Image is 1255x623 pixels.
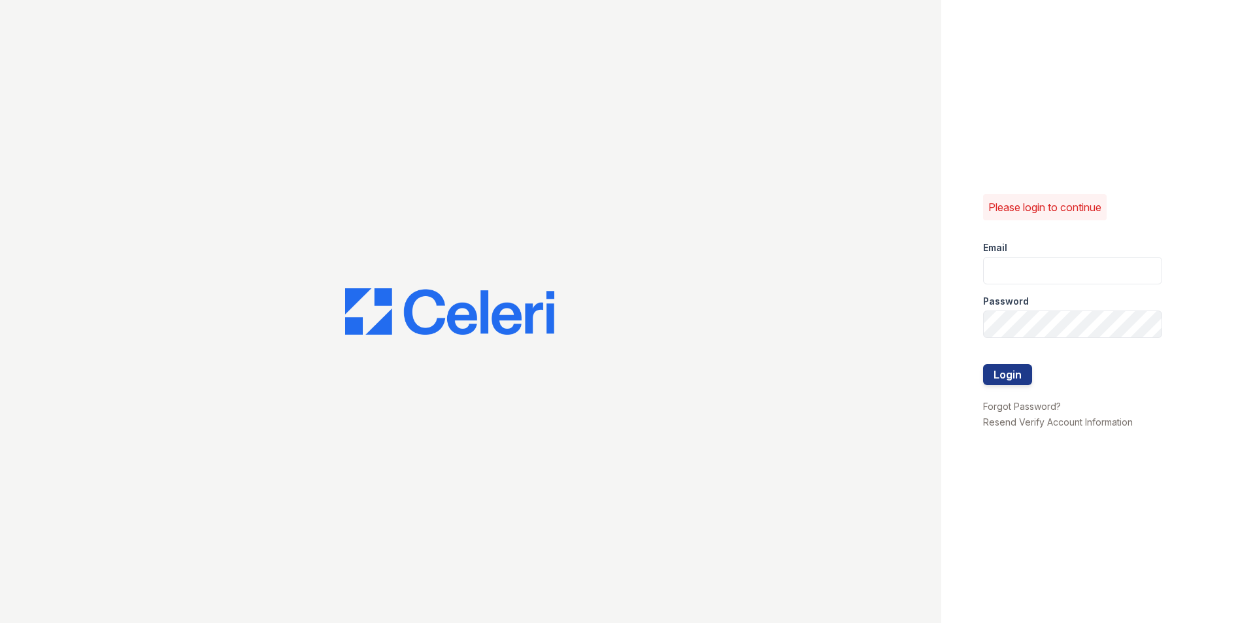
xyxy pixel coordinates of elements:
p: Please login to continue [988,199,1101,215]
label: Email [983,241,1007,254]
a: Forgot Password? [983,401,1061,412]
img: CE_Logo_Blue-a8612792a0a2168367f1c8372b55b34899dd931a85d93a1a3d3e32e68fde9ad4.png [345,288,554,335]
label: Password [983,295,1029,308]
a: Resend Verify Account Information [983,416,1133,428]
button: Login [983,364,1032,385]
